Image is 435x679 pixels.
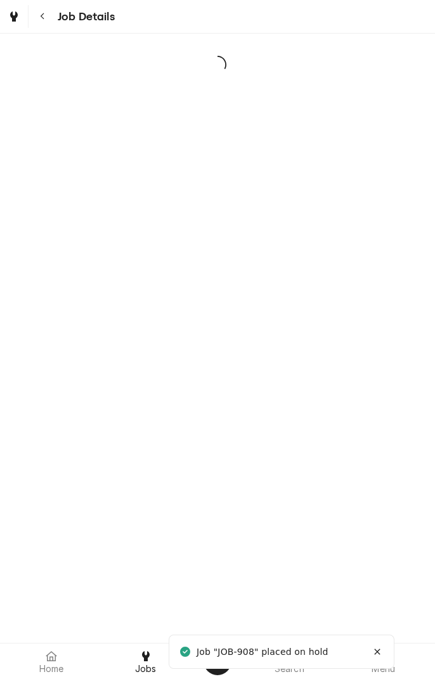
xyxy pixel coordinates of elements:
[372,664,395,674] span: Menu
[54,8,115,25] span: Job Details
[31,5,54,28] button: Navigate back
[197,645,330,659] div: Job "JOB-908" placed on hold
[3,5,25,28] a: Go to Jobs
[135,664,157,674] span: Jobs
[275,664,304,674] span: Search
[5,646,98,676] a: Home
[100,646,193,676] a: Jobs
[39,664,64,674] span: Home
